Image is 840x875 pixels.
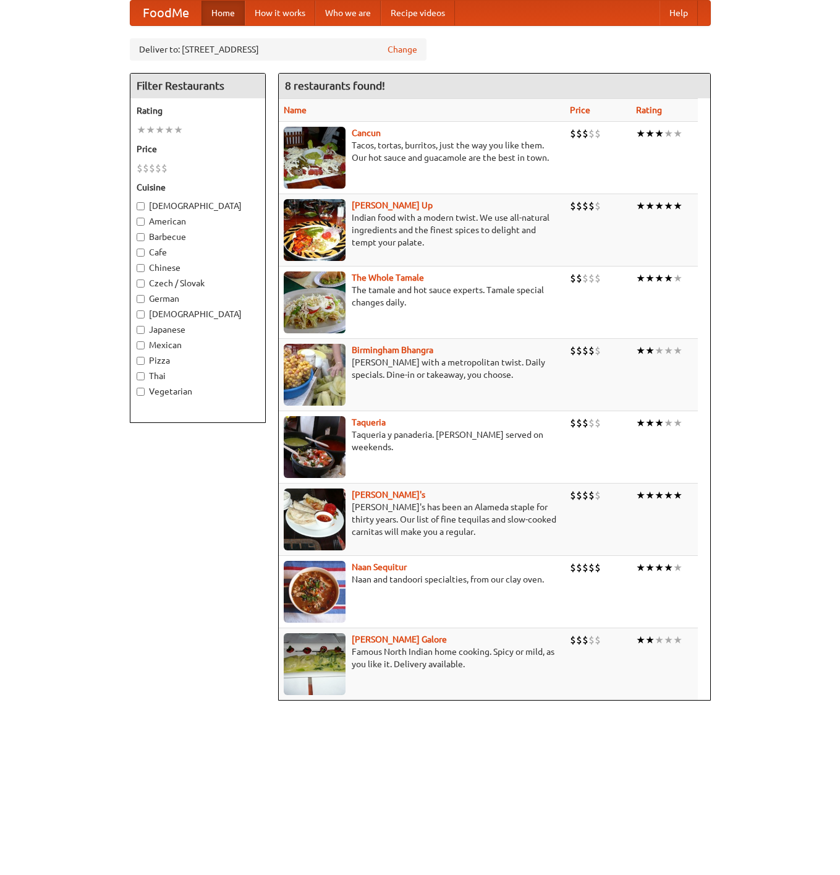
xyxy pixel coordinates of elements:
[655,416,664,430] li: ★
[570,127,576,140] li: $
[636,127,645,140] li: ★
[588,561,595,574] li: $
[645,633,655,647] li: ★
[164,123,174,137] li: ★
[673,199,682,213] li: ★
[582,561,588,574] li: $
[137,202,145,210] input: [DEMOGRAPHIC_DATA]
[284,489,346,550] img: pedros.jpg
[582,199,588,213] li: $
[137,262,259,274] label: Chinese
[664,633,673,647] li: ★
[174,123,183,137] li: ★
[588,199,595,213] li: $
[673,416,682,430] li: ★
[315,1,381,25] a: Who we are
[645,561,655,574] li: ★
[595,633,601,647] li: $
[352,490,425,500] a: [PERSON_NAME]'s
[655,127,664,140] li: ★
[352,634,447,644] a: [PERSON_NAME] Galore
[673,561,682,574] li: ★
[570,344,576,357] li: $
[352,273,424,283] a: The Whole Tamale
[137,277,259,289] label: Czech / Slovak
[137,339,259,351] label: Mexican
[582,344,588,357] li: $
[137,354,259,367] label: Pizza
[137,123,146,137] li: ★
[570,105,590,115] a: Price
[137,280,145,288] input: Czech / Slovak
[645,127,655,140] li: ★
[388,43,417,56] a: Change
[352,345,433,355] a: Birmingham Bhangra
[161,161,168,175] li: $
[352,128,381,138] a: Cancun
[570,489,576,502] li: $
[284,633,346,695] img: currygalore.jpg
[595,344,601,357] li: $
[284,416,346,478] img: taqueria.jpg
[381,1,455,25] a: Recipe videos
[576,199,582,213] li: $
[137,341,145,349] input: Mexican
[595,127,601,140] li: $
[595,489,601,502] li: $
[582,127,588,140] li: $
[284,561,346,623] img: naansequitur.jpg
[137,231,259,243] label: Barbecue
[588,416,595,430] li: $
[595,199,601,213] li: $
[664,416,673,430] li: ★
[146,123,155,137] li: ★
[655,344,664,357] li: ★
[137,143,259,155] h5: Price
[570,271,576,285] li: $
[149,161,155,175] li: $
[137,292,259,305] label: German
[588,271,595,285] li: $
[595,416,601,430] li: $
[137,264,145,272] input: Chinese
[284,284,560,309] p: The tamale and hot sauce experts. Tamale special changes daily.
[137,372,145,380] input: Thai
[284,199,346,261] img: curryup.jpg
[673,127,682,140] li: ★
[137,181,259,194] h5: Cuisine
[137,326,145,334] input: Japanese
[673,633,682,647] li: ★
[284,646,560,670] p: Famous North Indian home cooking. Spicy or mild, as you like it. Delivery available.
[673,271,682,285] li: ★
[576,127,582,140] li: $
[352,200,433,210] a: [PERSON_NAME] Up
[570,561,576,574] li: $
[588,344,595,357] li: $
[664,489,673,502] li: ★
[673,344,682,357] li: ★
[576,416,582,430] li: $
[595,271,601,285] li: $
[673,489,682,502] li: ★
[576,633,582,647] li: $
[655,633,664,647] li: ★
[660,1,698,25] a: Help
[582,489,588,502] li: $
[202,1,245,25] a: Home
[664,271,673,285] li: ★
[137,323,259,336] label: Japanese
[595,561,601,574] li: $
[588,633,595,647] li: $
[588,489,595,502] li: $
[352,562,407,572] a: Naan Sequitur
[137,105,259,117] h5: Rating
[130,1,202,25] a: FoodMe
[636,416,645,430] li: ★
